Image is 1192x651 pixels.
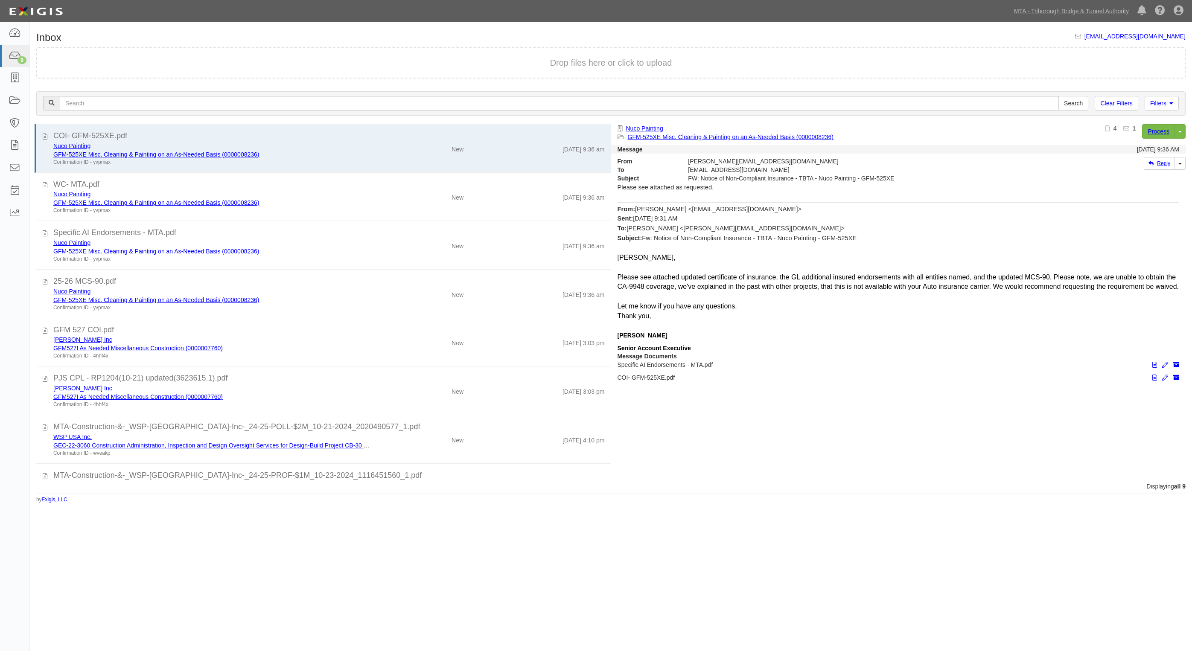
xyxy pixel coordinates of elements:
[682,166,1035,174] div: agreement-ahtfe3@mtabt.complianz.com
[562,384,605,396] div: [DATE] 3:03 pm
[562,287,605,299] div: [DATE] 9:36 am
[452,481,463,493] div: New
[452,142,463,154] div: New
[53,227,605,238] div: Specific AI Endorsements - MTA.pdf
[53,335,370,344] div: Paul J. Scariano Inc
[53,239,90,246] a: Nuco Painting
[53,385,112,392] a: [PERSON_NAME] Inc
[53,179,605,190] div: WC- MTA.pdf
[611,174,682,183] strong: Subject
[53,433,92,440] a: WSP USA Inc.
[53,384,370,392] div: Paul J. Scariano Inc
[53,198,370,207] div: GFM-525XE Misc. Cleaning & Painting on an As-Needed Basis (0000008236)
[1173,362,1179,368] i: Archive document
[562,190,605,202] div: [DATE] 9:36 am
[53,207,370,214] div: Confirmation ID - yvpmax
[452,190,463,202] div: New
[53,142,90,149] a: Nuco Painting
[53,352,370,360] div: Confirmation ID - 4hhf4x
[682,174,1035,183] div: FW: Notice of Non-Compliant Insurance - TBTA - Nuco Painting - GFM-525XE
[17,56,26,64] div: 9
[53,441,370,450] div: GEC-22-3060 Construction Administration, Inspection and Design Oversight Services for Design-Buil...
[53,247,370,256] div: GFM-525XE Misc. Cleaning & Painting on an As-Needed Basis (0000008236)
[562,433,605,445] div: [DATE] 4:10 pm
[53,421,605,433] div: MTA-Construction-&-_WSP-USA-Inc-_24-25-POLL-$2M_10-21-2024_2020490577_1.pdf
[53,325,605,336] div: GFM 527 COI.pdf
[618,353,677,360] strong: Message Documents
[562,335,605,347] div: [DATE] 3:03 pm
[618,373,1180,382] p: COI- GFM-525XE.pdf
[562,142,605,154] div: [DATE] 9:36 am
[1162,375,1168,381] i: Edit document
[53,199,259,206] a: GFM-525XE Misc. Cleaning & Painting on an As-Needed Basis (0000008236)
[562,238,605,250] div: [DATE] 9:36 am
[53,345,223,352] a: GFM527I As Needed Miscellaneous Construction (0000007760)
[53,159,370,166] div: Confirmation ID - yvpmax
[618,206,857,242] span: [PERSON_NAME] <[EMAIL_ADDRESS][DOMAIN_NAME]> [DATE] 9:31 AM [PERSON_NAME] <[PERSON_NAME][EMAIL_AD...
[452,287,463,299] div: New
[618,215,633,222] b: Sent:
[1095,96,1138,110] a: Clear Filters
[618,206,635,212] span: From:
[53,442,528,449] a: GEC-22-3060 Construction Administration, Inspection and Design Oversight Services for Design-Buil...
[682,157,1035,166] div: [PERSON_NAME][EMAIL_ADDRESS][DOMAIN_NAME]
[53,296,370,304] div: GFM-525XE Misc. Cleaning & Painting on an As-Needed Basis (0000008236)
[53,433,370,441] div: WSP USA Inc.
[618,273,1179,291] span: Please see attached updated certificate of insurance, the GL additional insured endorsements with...
[618,360,1180,369] p: Specific AI Endorsements - MTA.pdf
[53,191,90,198] a: Nuco Painting
[1145,96,1179,110] a: Filters
[53,296,259,303] a: GFM-525XE Misc. Cleaning & Painting on an As-Needed Basis (0000008236)
[53,401,370,408] div: Confirmation ID - 4hhf4x
[53,131,605,142] div: COI- GFM-525XE.pdf
[53,238,370,247] div: Nuco Painting
[42,497,67,503] a: Exigis, LLC
[60,96,1059,110] input: Search
[550,57,672,69] button: Drop files here or click to upload
[53,142,370,150] div: Nuco Painting
[1010,3,1133,20] a: MTA - Triborough Bridge & Tunnel Authority
[618,225,627,232] b: To:
[611,157,682,166] strong: From
[1133,125,1136,132] b: 1
[53,288,90,295] a: Nuco Painting
[53,287,370,296] div: Nuco Painting
[1084,33,1186,40] a: [EMAIL_ADDRESS][DOMAIN_NAME]
[53,481,370,490] div: WSP USA Inc.
[626,125,663,132] a: Nuco Painting
[618,332,667,339] span: [PERSON_NAME]
[618,146,643,153] strong: Message
[53,304,370,311] div: Confirmation ID - yvpmax
[618,345,691,352] span: Senior Account Executive
[53,392,370,401] div: GFM527I As Needed Miscellaneous Construction (0000007760)
[1058,96,1088,110] input: Search
[618,184,714,191] span: Please see attached as requested.
[1155,6,1165,16] i: Help Center - Complianz
[53,373,605,384] div: PJS CPL - RP1204(10-21) updated(3623615.1).pdf
[1152,375,1157,381] i: View
[618,302,737,310] span: Let me know if you have any questions.
[628,134,834,140] a: GFM-525XE Misc. Cleaning & Painting on an As-Needed Basis (0000008236)
[1144,157,1175,170] a: Reply
[452,238,463,250] div: New
[36,496,67,503] small: by
[452,384,463,396] div: New
[6,4,65,19] img: logo-5460c22ac91f19d4615b14bd174203de0afe785f0fc80cf4dbbc73dc1793850b.png
[562,481,605,493] div: [DATE] 4:10 pm
[1137,145,1179,154] div: [DATE] 9:36 AM
[53,150,370,159] div: GFM-525XE Misc. Cleaning & Painting on an As-Needed Basis (0000008236)
[53,336,112,343] a: [PERSON_NAME] Inc
[53,344,370,352] div: GFM527I As Needed Miscellaneous Construction (0000007760)
[36,32,61,43] h1: Inbox
[53,190,370,198] div: Nuco Painting
[611,166,682,174] strong: To
[618,312,651,320] span: Thank you,
[1173,375,1179,381] i: Archive document
[30,482,1192,491] div: Displaying
[618,235,642,241] b: Subject:
[53,276,605,287] div: 25-26 MCS-90.pdf
[53,393,223,400] a: GFM527I As Needed Miscellaneous Construction (0000007760)
[53,256,370,263] div: Confirmation ID - yvpmax
[618,254,676,261] span: [PERSON_NAME],
[1174,483,1186,490] b: all 9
